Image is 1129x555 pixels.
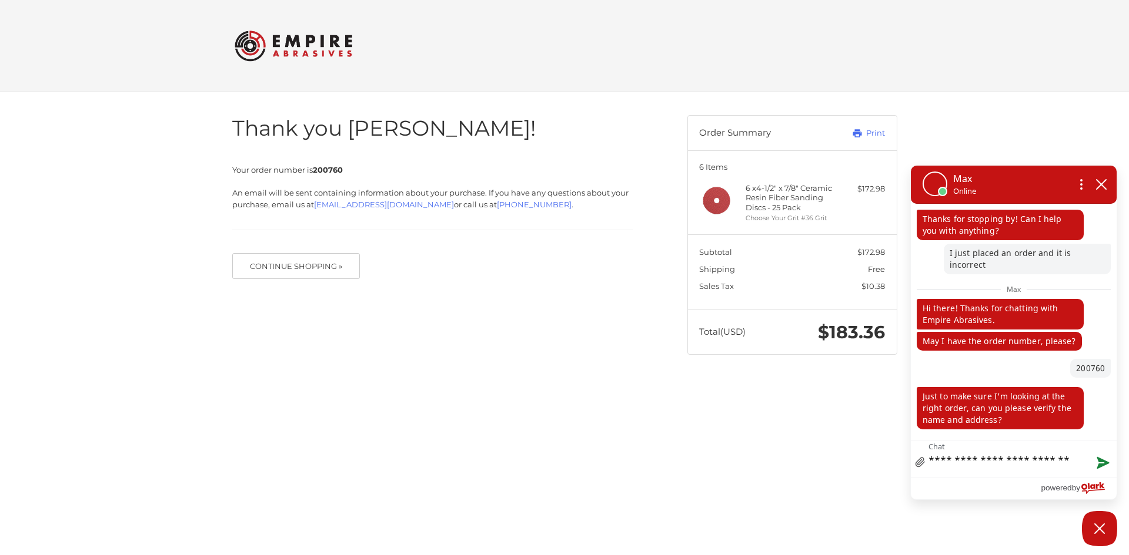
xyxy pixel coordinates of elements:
span: An email will be sent containing information about your purchase. If you have any questions about... [232,188,629,209]
button: Open chat options menu [1071,174,1092,194]
p: May I have the order number, please? [917,332,1082,351]
div: olark chatbox [910,165,1117,500]
span: Shipping [699,264,735,274]
p: I just placed an order and it is incorrect [944,244,1111,274]
button: Close Chatbox [1082,511,1117,546]
p: Online [953,186,976,197]
p: 200760 [1070,359,1111,378]
h1: Thank you [PERSON_NAME]! [232,115,633,142]
span: $172.98 [857,247,885,257]
label: Chat [928,442,945,450]
a: Powered by Olark [1041,477,1117,499]
a: [PHONE_NUMBER] [497,200,572,209]
h3: 6 Items [699,162,885,171]
span: Sales Tax [699,281,734,291]
p: Max [953,171,976,186]
span: Your order number is [232,165,343,174]
p: Just to make sure I'm looking at the right order, can you please verify the name and address? [917,387,1084,429]
a: [EMAIL_ADDRESS][DOMAIN_NAME] [314,200,454,209]
strong: 200760 [313,165,343,174]
a: file upload [911,449,930,477]
button: Continue Shopping » [232,253,360,279]
h3: Order Summary [699,127,827,139]
a: Print [827,127,885,139]
button: Send message [1087,450,1117,477]
div: $172.98 [839,183,885,195]
p: Hi there! Thanks for chatting with Empire Abrasives. [917,299,1084,329]
span: by [1072,480,1080,495]
span: Total (USD) [699,326,746,337]
div: chat [911,204,1117,440]
p: Thanks for stopping by! Can I help you with anything? [917,210,1084,240]
h4: 6 x 4-1/2" x 7/8" Ceramic Resin Fiber Sanding Discs - 25 Pack [746,183,836,212]
span: Max [1001,282,1027,297]
button: close chatbox [1092,176,1111,193]
span: $10.38 [861,281,885,291]
img: Empire Abrasives [235,23,352,69]
li: Choose Your Grit #36 Grit [746,213,836,223]
span: Subtotal [699,247,732,257]
span: Free [868,264,885,274]
span: $183.36 [818,321,885,343]
span: powered [1041,480,1071,495]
